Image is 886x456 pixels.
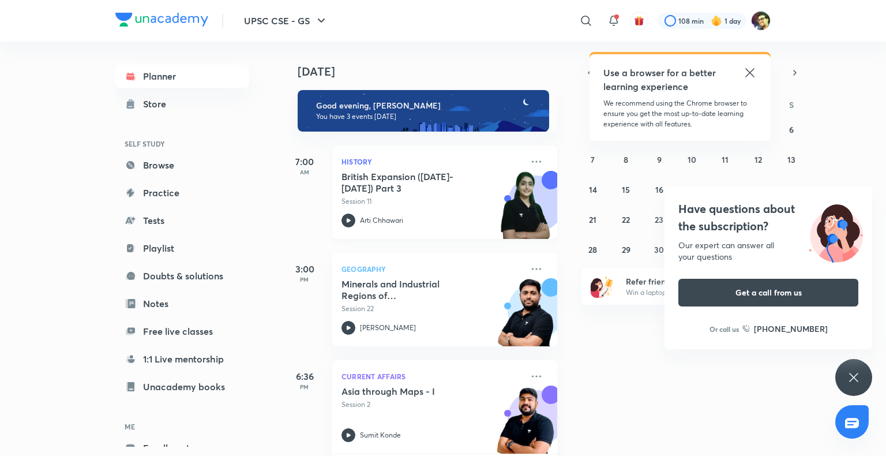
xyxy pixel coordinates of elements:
[115,92,249,115] a: Store
[584,240,602,259] button: September 28, 2025
[622,184,630,195] abbr: September 15, 2025
[655,184,663,195] abbr: September 16, 2025
[683,180,701,199] button: September 17, 2025
[115,292,249,315] a: Notes
[584,210,602,229] button: September 21, 2025
[584,180,602,199] button: September 14, 2025
[650,150,669,169] button: September 9, 2025
[316,100,539,111] h6: Good evening, [PERSON_NAME]
[617,180,635,199] button: September 15, 2025
[281,276,328,283] p: PM
[281,155,328,169] h5: 7:00
[341,278,485,301] h5: Minerals and Industrial Regions of India - II
[360,323,416,333] p: [PERSON_NAME]
[281,383,328,390] p: PM
[789,124,794,135] abbr: September 6, 2025
[115,209,249,232] a: Tests
[711,15,722,27] img: streak
[298,65,569,79] h4: [DATE]
[688,184,696,195] abbr: September 17, 2025
[754,184,763,195] abbr: September 19, 2025
[787,154,795,165] abbr: September 13, 2025
[722,154,729,165] abbr: September 11, 2025
[678,279,858,307] button: Get a call from us
[281,169,328,175] p: AM
[115,13,208,27] img: Company Logo
[341,386,485,397] h5: Asia through Maps - I
[341,155,523,169] p: History
[603,98,757,129] p: We recommend using the Chrome browser to ensure you get the most up-to-date learning experience w...
[650,240,669,259] button: September 30, 2025
[115,264,249,287] a: Doubts & solutions
[630,12,648,30] button: avatar
[115,65,249,88] a: Planner
[749,150,768,169] button: September 12, 2025
[754,154,762,165] abbr: September 12, 2025
[654,244,664,255] abbr: September 30, 2025
[603,66,718,94] h5: Use a browser for a better learning experience
[751,11,771,31] img: Mukesh Kumar Shahi
[749,180,768,199] button: September 19, 2025
[115,417,249,436] h6: ME
[787,184,796,195] abbr: September 20, 2025
[624,154,628,165] abbr: September 8, 2025
[754,323,828,335] h6: [PHONE_NUMBER]
[742,323,828,335] a: [PHONE_NUMBER]
[115,154,249,177] a: Browse
[341,262,523,276] p: Geography
[281,262,328,276] h5: 3:00
[316,112,539,121] p: You have 3 events [DATE]
[650,210,669,229] button: September 23, 2025
[782,180,801,199] button: September 20, 2025
[709,324,739,334] p: Or call us
[799,200,872,263] img: ttu_illustration_new.svg
[115,320,249,343] a: Free live classes
[115,13,208,29] a: Company Logo
[678,200,858,235] h4: Have questions about the subscription?
[494,278,557,358] img: unacademy
[650,180,669,199] button: September 16, 2025
[588,244,597,255] abbr: September 28, 2025
[237,9,335,32] button: UPSC CSE - GS
[782,150,801,169] button: September 13, 2025
[626,287,768,298] p: Win a laptop, vouchers & more
[622,214,630,225] abbr: September 22, 2025
[281,369,328,383] h5: 6:36
[683,150,701,169] button: September 10, 2025
[789,99,794,110] abbr: Saturday
[589,214,596,225] abbr: September 21, 2025
[626,275,768,287] h6: Refer friends
[584,150,602,169] button: September 7, 2025
[360,430,401,440] p: Sumit Konde
[716,180,734,199] button: September 18, 2025
[617,150,635,169] button: September 8, 2025
[341,369,523,383] p: Current Affairs
[115,347,249,371] a: 1:1 Live mentorship
[341,171,485,194] h5: British Expansion (1757- 1857) Part 3
[341,196,523,207] p: Session 11
[678,240,858,263] div: Our expert can answer all your questions
[494,171,557,251] img: unacademy
[589,184,597,195] abbr: September 14, 2025
[360,215,403,226] p: Arti Chhawari
[634,16,644,26] img: avatar
[341,304,523,314] p: Session 22
[617,210,635,229] button: September 22, 2025
[591,275,614,298] img: referral
[115,237,249,260] a: Playlist
[716,150,734,169] button: September 11, 2025
[688,154,696,165] abbr: September 10, 2025
[115,375,249,398] a: Unacademy books
[115,181,249,204] a: Practice
[721,184,729,195] abbr: September 18, 2025
[655,214,663,225] abbr: September 23, 2025
[143,97,173,111] div: Store
[657,154,662,165] abbr: September 9, 2025
[115,134,249,154] h6: SELF STUDY
[622,244,630,255] abbr: September 29, 2025
[341,399,523,410] p: Session 2
[617,240,635,259] button: September 29, 2025
[591,154,595,165] abbr: September 7, 2025
[298,90,549,132] img: evening
[782,120,801,139] button: September 6, 2025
